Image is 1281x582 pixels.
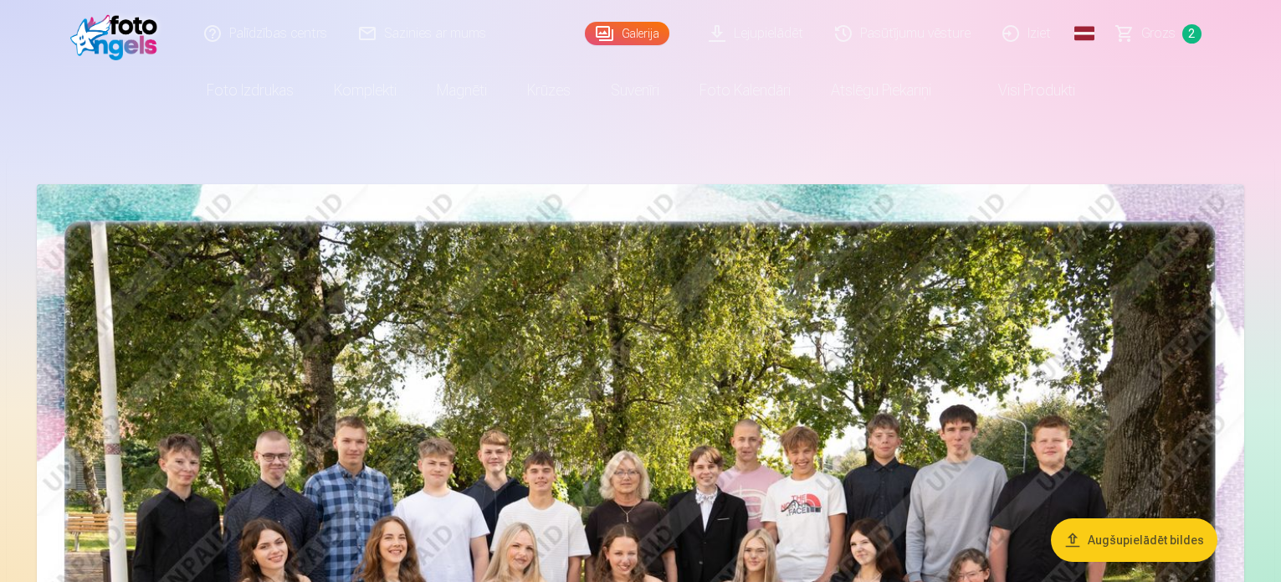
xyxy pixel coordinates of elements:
[591,67,679,114] a: Suvenīri
[70,7,167,60] img: /fa1
[1182,24,1202,44] span: 2
[1051,518,1217,562] button: Augšupielādēt bildes
[951,67,1095,114] a: Visi produkti
[507,67,591,114] a: Krūzes
[585,22,669,45] a: Galerija
[417,67,507,114] a: Magnēti
[314,67,417,114] a: Komplekti
[811,67,951,114] a: Atslēgu piekariņi
[1141,23,1176,44] span: Grozs
[187,67,314,114] a: Foto izdrukas
[679,67,811,114] a: Foto kalendāri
